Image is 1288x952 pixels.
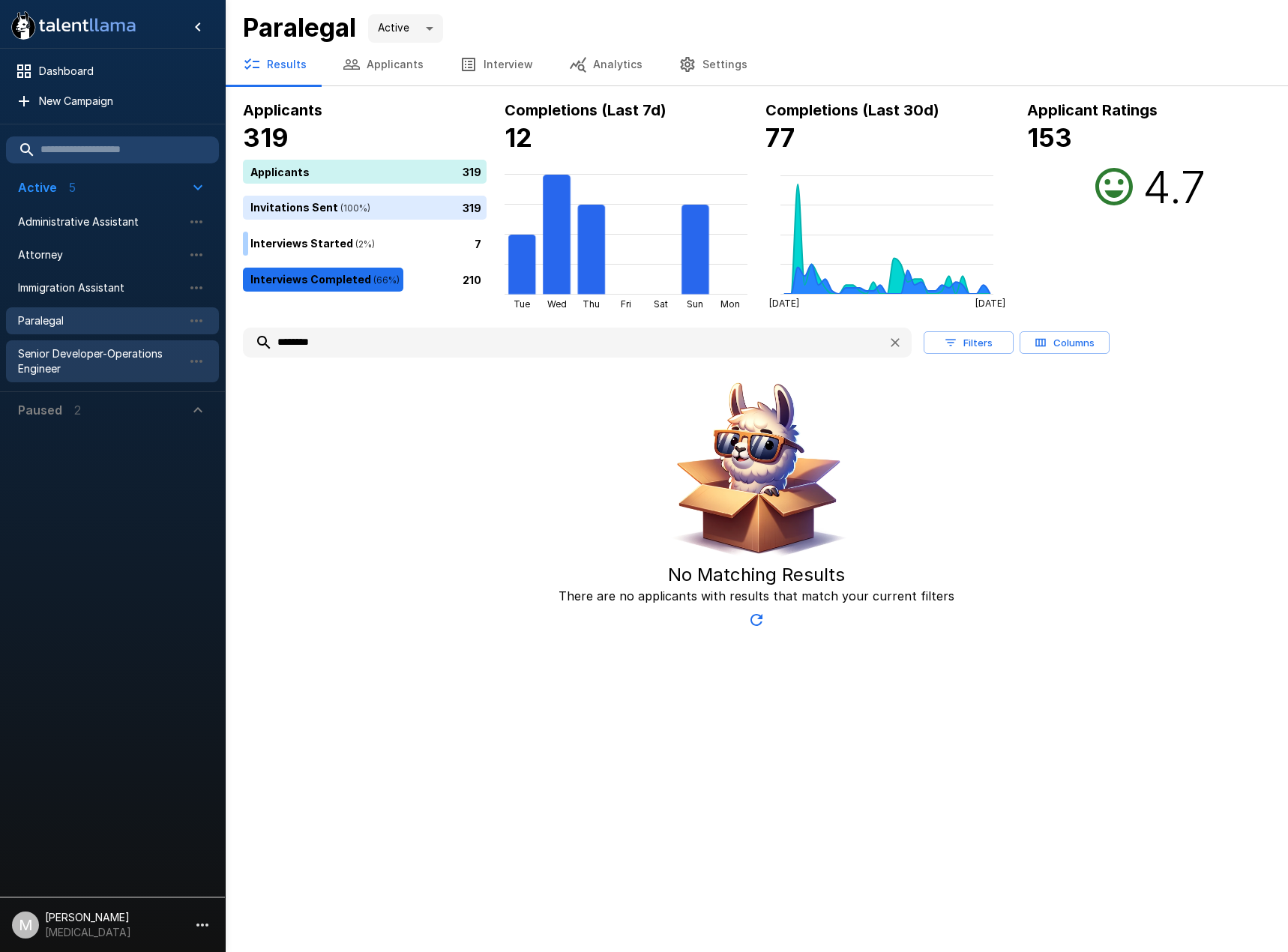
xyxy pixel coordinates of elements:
b: Paralegal [243,12,356,43]
tspan: Tue [514,298,530,310]
div: Active [368,14,443,43]
p: 210 [463,271,481,287]
tspan: Wed [547,298,566,310]
b: Applicants [243,101,322,119]
tspan: Sat [654,298,668,310]
button: Updated Today - 9:37 AM [741,605,771,635]
b: 12 [505,122,532,153]
button: Interview [442,43,551,85]
p: 7 [475,235,481,251]
h5: No Matching Results [668,563,845,587]
h2: 4.7 [1143,160,1206,214]
b: 77 [765,122,795,153]
tspan: Mon [720,298,740,310]
b: Applicant Ratings [1027,101,1158,119]
b: 153 [1027,122,1072,153]
tspan: [DATE] [975,298,1005,309]
tspan: [DATE] [769,298,799,309]
button: Analytics [551,43,660,85]
button: Applicants [325,43,442,85]
p: 319 [463,199,481,215]
tspan: Sun [687,298,703,310]
button: Filters [924,331,1014,355]
button: Columns [1020,331,1110,355]
img: Animated document [663,376,850,563]
b: 319 [243,122,289,153]
p: There are no applicants with results that match your current filters [559,587,954,605]
tspan: Thu [583,298,600,310]
b: Completions (Last 30d) [765,101,939,119]
button: Results [225,43,325,85]
p: 319 [463,163,481,179]
tspan: Fri [621,298,631,310]
b: Completions (Last 7d) [505,101,666,119]
button: Settings [660,43,765,85]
